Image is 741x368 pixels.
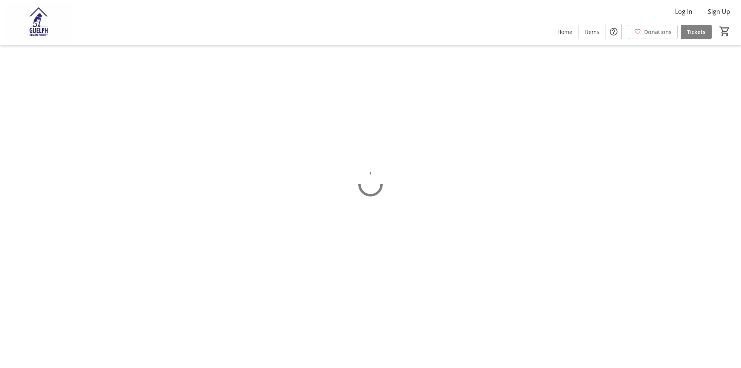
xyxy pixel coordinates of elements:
button: Cart [718,24,732,38]
span: Donations [644,28,672,36]
img: Guelph Humane Society 's Logo [5,3,73,42]
a: Donations [628,25,678,39]
span: Log In [675,7,692,16]
button: Sign Up [702,5,736,18]
span: Tickets [687,28,705,36]
a: Tickets [681,25,712,39]
a: Items [579,25,606,39]
button: Help [606,24,621,39]
span: Items [585,28,599,36]
a: Home [551,25,579,39]
button: Log In [669,5,699,18]
span: Sign Up [708,7,730,16]
span: Home [557,28,572,36]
